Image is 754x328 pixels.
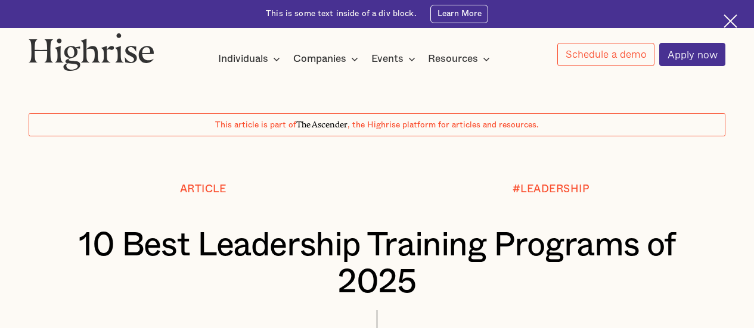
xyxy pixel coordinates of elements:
[724,14,737,28] img: Cross icon
[347,121,539,129] span: , the Highrise platform for articles and resources.
[371,52,419,66] div: Events
[180,183,226,195] div: Article
[218,52,284,66] div: Individuals
[266,8,417,20] div: This is some text inside of a div block.
[513,183,590,195] div: #LEADERSHIP
[659,43,725,66] a: Apply now
[296,118,347,128] span: The Ascender
[58,227,696,301] h1: 10 Best Leadership Training Programs of 2025
[29,33,154,71] img: Highrise logo
[215,121,296,129] span: This article is part of
[293,52,362,66] div: Companies
[557,43,654,66] a: Schedule a demo
[428,52,494,66] div: Resources
[428,52,478,66] div: Resources
[371,52,404,66] div: Events
[218,52,268,66] div: Individuals
[430,5,488,23] a: Learn More
[293,52,346,66] div: Companies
